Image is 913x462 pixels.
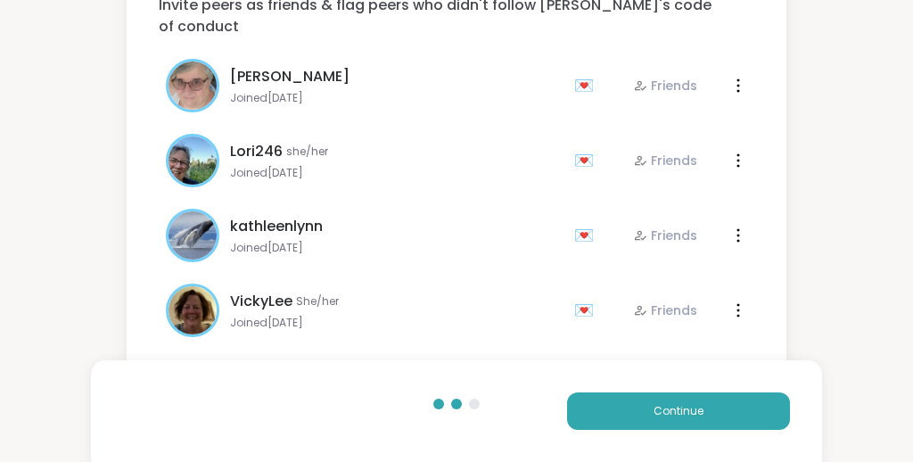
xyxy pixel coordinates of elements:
[654,403,703,419] span: Continue
[574,71,601,100] div: 💌
[286,144,328,159] span: she/her
[169,211,217,260] img: kathleenlynn
[567,392,790,430] button: Continue
[230,241,563,255] span: Joined [DATE]
[574,221,601,250] div: 💌
[574,146,601,175] div: 💌
[230,166,563,180] span: Joined [DATE]
[169,286,217,334] img: VickyLee
[230,216,323,237] span: kathleenlynn
[633,77,697,95] div: Friends
[169,136,217,185] img: Lori246
[230,91,563,105] span: Joined [DATE]
[296,294,339,309] span: She/her
[230,291,292,312] span: VickyLee
[230,141,283,162] span: Lori246
[633,301,697,319] div: Friends
[230,66,350,87] span: [PERSON_NAME]
[633,227,697,244] div: Friends
[574,296,601,325] div: 💌
[633,152,697,169] div: Friends
[169,62,217,110] img: Susan
[230,316,563,330] span: Joined [DATE]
